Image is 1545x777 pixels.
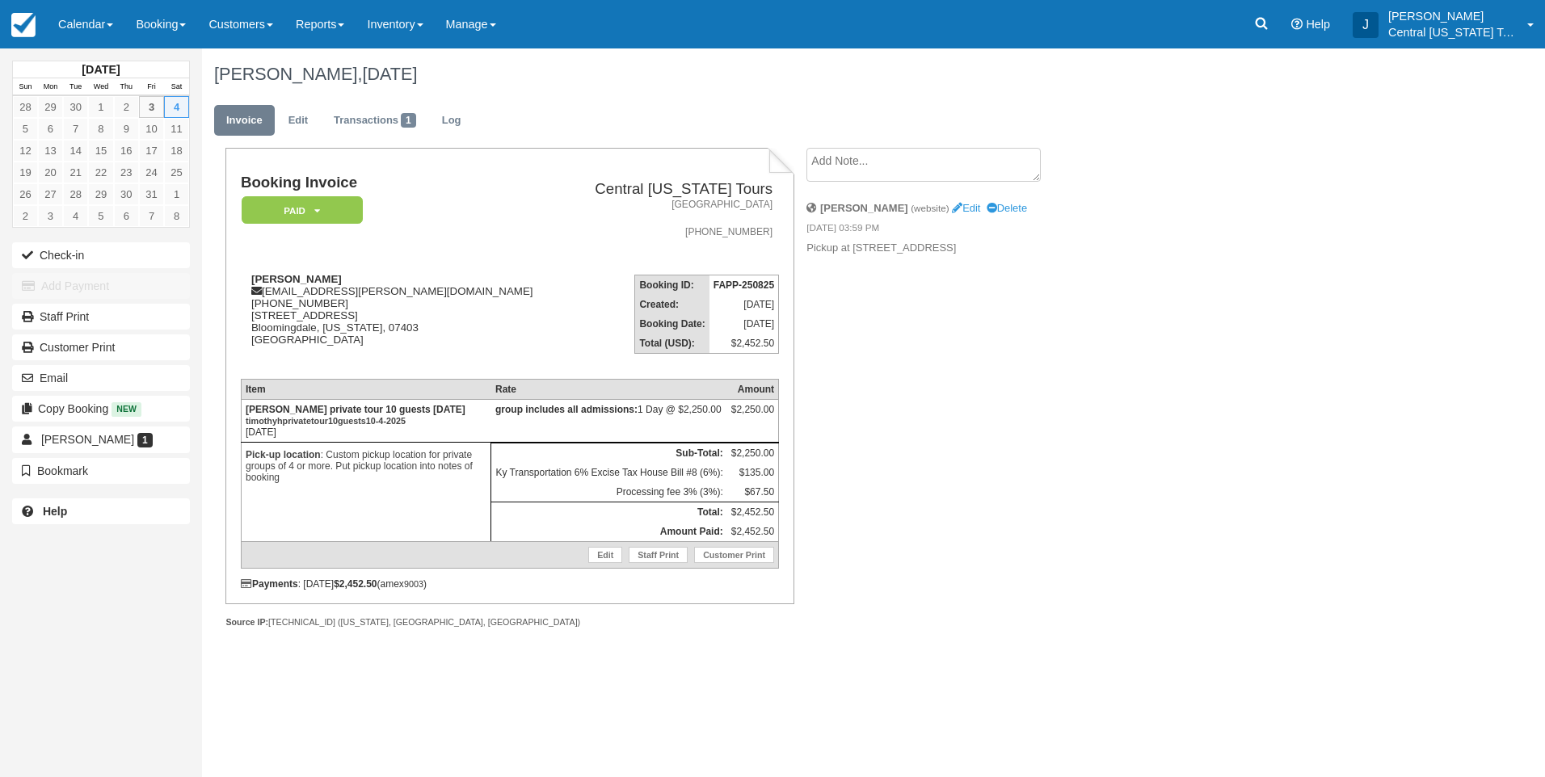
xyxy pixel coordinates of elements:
[214,105,275,136] a: Invoice
[246,447,487,485] p: : Custom pickup location for private groups of 4 or more. Put pickup location into notes of booking
[13,183,38,205] a: 26
[38,140,63,162] a: 13
[38,118,63,140] a: 6
[82,63,120,76] strong: [DATE]
[911,203,949,213] small: (website)
[139,96,164,118] a: 3
[139,162,164,183] a: 24
[13,140,38,162] a: 12
[334,578,377,590] strong: $2,452.50
[139,205,164,227] a: 7
[38,205,63,227] a: 3
[362,64,417,84] span: [DATE]
[88,162,113,183] a: 22
[114,96,139,118] a: 2
[139,118,164,140] a: 10
[41,433,134,446] span: [PERSON_NAME]
[12,396,190,422] button: Copy Booking New
[137,433,153,447] span: 1
[430,105,474,136] a: Log
[38,96,63,118] a: 29
[13,78,38,96] th: Sun
[246,449,321,460] strong: Pick-up location
[322,105,428,136] a: Transactions1
[709,314,779,334] td: [DATE]
[727,522,779,542] td: $2,452.50
[139,140,164,162] a: 17
[635,275,709,296] th: Booking ID:
[139,78,164,96] th: Fri
[241,578,779,590] div: : [DATE] (amex )
[241,174,566,191] h1: Booking Invoice
[164,140,189,162] a: 18
[12,426,190,452] a: [PERSON_NAME] 1
[63,118,88,140] a: 7
[164,162,189,183] a: 25
[114,140,139,162] a: 16
[806,221,1079,239] em: [DATE] 03:59 PM
[727,482,779,502] td: $67.50
[164,96,189,118] a: 4
[491,463,727,482] td: Ky Transportation 6% Excise Tax House Bill #8 (6%):
[114,183,139,205] a: 30
[114,162,139,183] a: 23
[38,162,63,183] a: 20
[12,498,190,524] a: Help
[12,304,190,330] a: Staff Print
[820,202,908,214] strong: [PERSON_NAME]
[952,202,980,214] a: Edit
[63,140,88,162] a: 14
[88,205,113,227] a: 5
[491,379,727,399] th: Rate
[491,502,727,522] th: Total:
[731,404,774,428] div: $2,250.00
[164,118,189,140] a: 11
[694,547,774,563] a: Customer Print
[114,118,139,140] a: 9
[1388,8,1518,24] p: [PERSON_NAME]
[588,547,622,563] a: Edit
[491,482,727,502] td: Processing fee 3% (3%):
[13,96,38,118] a: 28
[276,105,320,136] a: Edit
[112,402,141,416] span: New
[709,295,779,314] td: [DATE]
[241,379,491,399] th: Item
[13,205,38,227] a: 2
[1353,12,1379,38] div: J
[225,617,268,627] strong: Source IP:
[241,399,491,442] td: [DATE]
[251,273,342,285] strong: [PERSON_NAME]
[709,334,779,354] td: $2,452.50
[1306,18,1330,31] span: Help
[43,505,67,518] b: Help
[63,183,88,205] a: 28
[114,78,139,96] th: Thu
[727,443,779,463] td: $2,250.00
[13,162,38,183] a: 19
[987,202,1027,214] a: Delete
[63,96,88,118] a: 30
[241,578,298,590] strong: Payments
[12,242,190,268] button: Check-in
[12,273,190,299] button: Add Payment
[404,579,423,589] small: 9003
[214,65,1349,84] h1: [PERSON_NAME],
[635,295,709,314] th: Created:
[63,205,88,227] a: 4
[495,404,638,415] strong: group includes all admissions
[38,183,63,205] a: 27
[491,443,727,463] th: Sub-Total:
[491,522,727,542] th: Amount Paid:
[573,181,772,198] h2: Central [US_STATE] Tours
[12,334,190,360] a: Customer Print
[635,334,709,354] th: Total (USD):
[714,279,774,291] strong: FAPP-250825
[491,399,727,442] td: 1 Day @ $2,250.00
[241,195,357,225] a: Paid
[88,96,113,118] a: 1
[38,78,63,96] th: Mon
[164,205,189,227] a: 8
[241,273,566,366] div: [EMAIL_ADDRESS][PERSON_NAME][DOMAIN_NAME] [PHONE_NUMBER] [STREET_ADDRESS] Bloomingdale, [US_STATE...
[401,113,416,128] span: 1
